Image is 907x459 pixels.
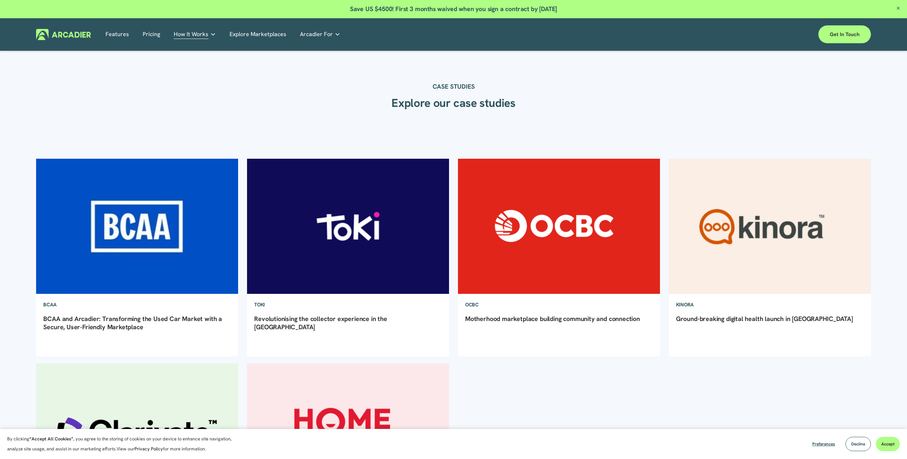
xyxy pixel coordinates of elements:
[669,294,701,315] a: Kinora
[300,29,340,40] a: folder dropdown
[36,294,63,315] a: BCAA
[143,29,160,40] a: Pricing
[105,29,129,40] a: Features
[300,29,333,39] span: Arcadier For
[458,294,486,315] a: OCBC
[254,315,387,331] a: Revolutionising the collector experience in the [GEOGRAPHIC_DATA]
[29,436,73,442] strong: “Accept All Cookies”
[807,437,841,451] button: Preferences
[881,441,894,447] span: Accept
[247,294,272,315] a: TOKI
[391,95,515,110] strong: Explore our case studies
[846,437,871,451] button: Decline
[134,446,163,452] a: Privacy Policy
[174,29,208,39] span: How It Works
[812,441,835,447] span: Preferences
[851,441,865,447] span: Decline
[876,437,900,451] button: Accept
[818,25,871,43] a: Get in touch
[668,158,872,294] img: Ground-breaking digital health launch in Australia
[465,315,640,323] a: Motherhood marketplace building community and connection
[174,29,216,40] a: folder dropdown
[246,158,450,294] img: Revolutionising the collector experience in the Philippines
[457,158,661,294] img: Motherhood marketplace building community and connection
[433,82,475,90] strong: CASE STUDIES
[230,29,286,40] a: Explore Marketplaces
[36,29,91,40] img: Arcadier
[676,315,853,323] a: Ground-breaking digital health launch in [GEOGRAPHIC_DATA]
[7,434,240,454] p: By clicking , you agree to the storing of cookies on your device to enhance site navigation, anal...
[43,315,222,331] a: BCAA and Arcadier: Transforming the Used Car Market with a Secure, User-Friendly Marketplace
[35,158,239,294] img: BCAA and Arcadier: Transforming the Used Car Market with a Secure, User-Friendly Marketplace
